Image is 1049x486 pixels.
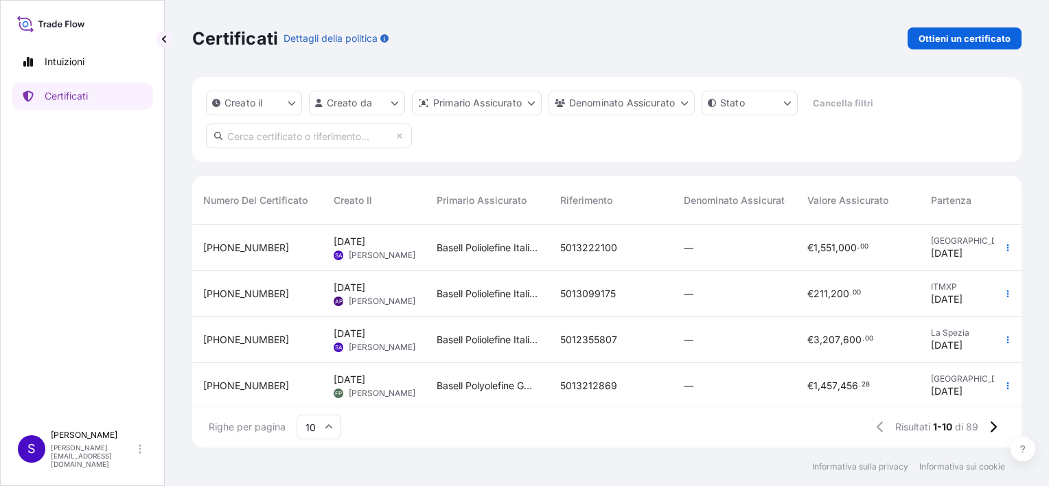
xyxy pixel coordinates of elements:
span: 5013222100 [560,241,617,255]
input: Cerca certificato o riferimento... [206,124,412,148]
span: 28 [862,382,870,387]
button: createdOn Opzioni di filtro [206,91,302,115]
span: [GEOGRAPHIC_DATA] [931,235,1012,246]
span: Basell Polyolefine GmbH [437,379,538,393]
span: Partenza [931,194,971,207]
span: [DATE] [931,292,962,306]
span: [PERSON_NAME] [349,250,415,261]
span: 1 [814,243,818,253]
span: 600 [843,335,862,345]
span: 456 [840,381,858,391]
span: Valore assicurato [807,194,888,207]
a: Certificati [12,82,153,110]
p: Stato [720,96,745,110]
span: — [684,379,693,393]
span: AP [335,294,343,308]
span: 1-10 [933,420,952,434]
span: ITMXP [931,281,1012,292]
p: Denominato Assicurato [569,96,675,110]
p: Primario Assicurato [433,96,522,110]
span: — [684,241,693,255]
span: [PHONE_NUMBER] [203,333,289,347]
p: Creato il [224,96,262,110]
span: [GEOGRAPHIC_DATA] [931,373,1012,384]
span: Basell Poliolefine Italia S.r.l. [437,333,538,347]
span: 5013099175 [560,287,616,301]
span: [DATE] [931,246,962,260]
p: Creato da [327,96,372,110]
span: FP [335,386,342,400]
span: Numero del certificato [203,194,308,207]
a: Informativa sulla privacy [812,461,908,472]
p: Cancella filtri [813,96,873,110]
span: 3 [814,335,820,345]
button: cargoOwner Opzioni di filtro [549,91,695,115]
span: di 89 [955,420,978,434]
span: € [807,243,814,253]
button: Cancella filtri [805,92,881,114]
span: 1 [814,381,818,391]
a: Ottieni un certificato [908,27,1022,49]
span: Denominato Assicurato [684,194,790,207]
span: 207 [822,335,840,345]
p: [PERSON_NAME] [51,430,136,441]
span: Basell Poliolefine Italia S.r.l. [437,241,538,255]
span: , [818,243,820,253]
span: 00 [860,244,868,249]
span: Riferimento [560,194,612,207]
span: — [684,287,693,301]
span: [PHONE_NUMBER] [203,287,289,301]
p: [PERSON_NAME][EMAIL_ADDRESS][DOMAIN_NAME] [51,443,136,468]
button: Opzioni del filtro certificateStatus [702,91,798,115]
span: 5013212869 [560,379,617,393]
button: Sorta [310,192,327,209]
span: Basell Poliolefine Italia S.r.l. [437,287,538,301]
p: Informativa sui cookie [919,461,1005,472]
span: [DATE] [931,338,962,352]
span: SA [335,340,343,354]
span: . [862,336,864,341]
span: 457 [820,381,838,391]
span: Creato il [334,194,372,207]
span: 551 [820,243,835,253]
a: Intuizioni [12,48,153,76]
span: 5012355807 [560,333,617,347]
span: Risultati [895,420,930,434]
span: . [850,290,852,295]
span: [PHONE_NUMBER] [203,379,289,393]
span: . [857,244,860,249]
span: 00 [853,290,861,295]
p: Certificati [45,89,88,103]
span: € [807,381,814,391]
span: [DATE] [334,373,365,386]
span: SA [335,248,343,262]
span: [PERSON_NAME] [349,342,415,353]
p: Intuizioni [45,55,84,69]
span: [DATE] [334,327,365,340]
span: S [27,442,36,456]
span: Righe per pagina [209,420,286,434]
span: [DATE] [931,384,962,398]
span: , [820,335,822,345]
span: [DATE] [334,281,365,294]
button: distributore Opzioni filtro [412,91,542,115]
span: Primario Assicurato [437,194,527,207]
span: [PERSON_NAME] [349,388,415,399]
span: € [807,335,814,345]
span: , [818,381,820,391]
span: € [807,289,814,299]
span: 211 [814,289,828,299]
span: 200 [831,289,849,299]
span: [PHONE_NUMBER] [203,241,289,255]
span: La Spezia [931,327,1012,338]
span: , [835,243,838,253]
span: , [838,381,840,391]
span: . [859,382,861,387]
p: Ottieni un certificato [919,32,1011,45]
span: — [684,333,693,347]
button: createdByOpzioni di filtro [309,91,405,115]
span: , [840,335,843,345]
span: 00 [865,336,873,341]
span: , [828,289,831,299]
